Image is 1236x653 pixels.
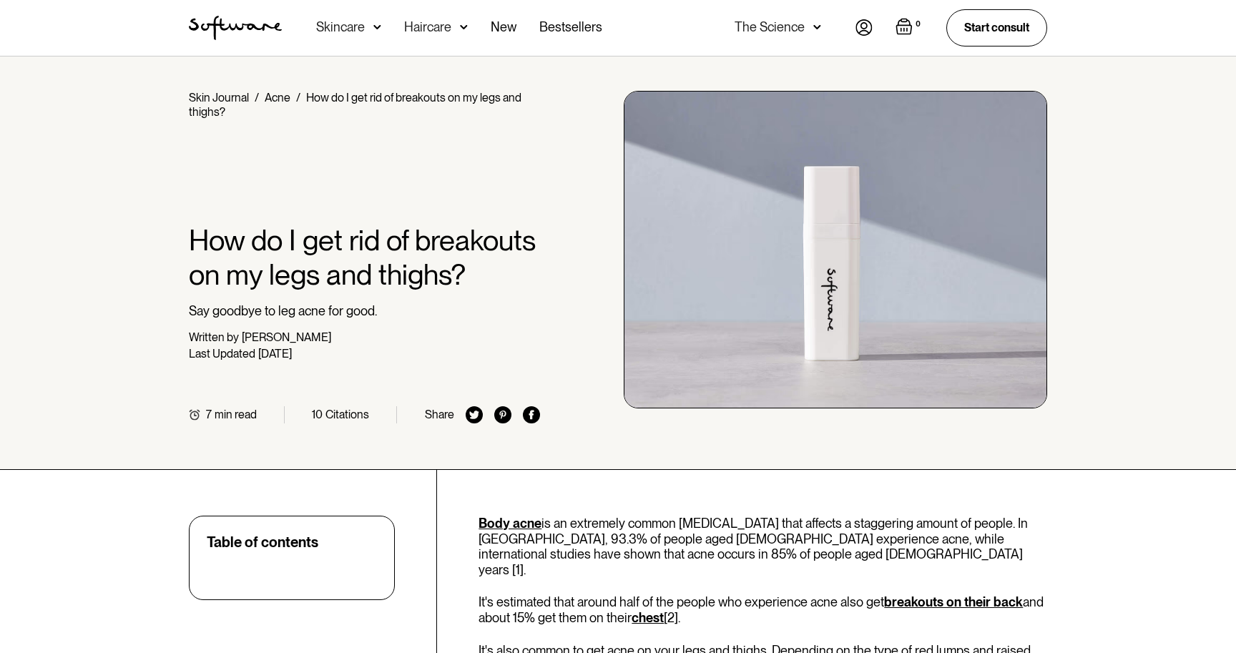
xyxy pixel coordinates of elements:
[632,610,664,625] a: chest
[189,303,540,319] p: Say goodbye to leg acne for good.
[189,330,239,344] div: Written by
[189,223,540,292] h1: How do I get rid of breakouts on my legs and thighs?
[466,406,483,423] img: twitter icon
[479,516,541,531] a: Body acne
[896,18,923,38] a: Open empty cart
[296,91,300,104] div: /
[189,91,521,119] div: How do I get rid of breakouts on my legs and thighs?
[404,20,451,34] div: Haircare
[215,408,257,421] div: min read
[946,9,1047,46] a: Start consult
[207,534,318,551] div: Table of contents
[255,91,259,104] div: /
[884,594,1023,609] a: breakouts on their back
[189,16,282,40] img: Software Logo
[312,408,323,421] div: 10
[242,330,331,344] div: [PERSON_NAME]
[913,18,923,31] div: 0
[189,347,255,360] div: Last Updated
[813,20,821,34] img: arrow down
[523,406,540,423] img: facebook icon
[206,408,212,421] div: 7
[189,91,249,104] a: Skin Journal
[479,594,1047,625] p: It's estimated that around half of the people who experience acne also get and about 15% get them...
[325,408,369,421] div: Citations
[735,20,805,34] div: The Science
[316,20,365,34] div: Skincare
[479,516,1047,577] p: is an extremely common [MEDICAL_DATA] that affects a staggering amount of people. In [GEOGRAPHIC_...
[265,91,290,104] a: Acne
[258,347,292,360] div: [DATE]
[460,20,468,34] img: arrow down
[425,408,454,421] div: Share
[373,20,381,34] img: arrow down
[494,406,511,423] img: pinterest icon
